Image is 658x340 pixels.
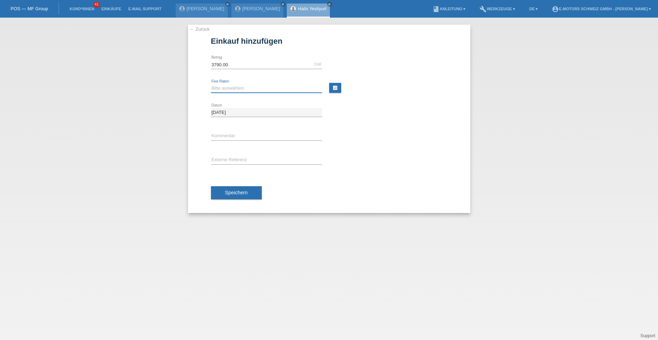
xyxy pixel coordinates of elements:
span: Speichern [225,190,248,195]
i: build [479,6,487,13]
a: DE ▾ [526,7,541,11]
a: Halis Yesilyurt [298,6,326,11]
a: Einkäufe [98,7,125,11]
a: [PERSON_NAME] [187,6,224,11]
i: close [226,2,229,6]
a: account_circleE-Motors Schweiz GmbH - [PERSON_NAME] ▾ [548,7,654,11]
i: account_circle [552,6,559,13]
a: [PERSON_NAME] [242,6,280,11]
a: close [280,2,285,7]
a: ← Zurück [190,26,210,32]
h1: Einkauf hinzufügen [211,37,447,45]
a: Support [640,333,655,338]
a: close [225,2,230,7]
a: POS — MF Group [11,6,48,11]
i: book [433,6,440,13]
a: bookAnleitung ▾ [429,7,469,11]
a: E-Mail Support [125,7,165,11]
a: buildWerkzeuge ▾ [476,7,519,11]
span: 41 [93,2,100,8]
i: close [281,2,285,6]
button: Speichern [211,186,262,200]
a: Kund*innen [66,7,98,11]
a: close [327,2,332,7]
i: close [328,2,331,6]
i: calculate [332,85,338,91]
a: calculate [329,83,341,93]
div: CHF [314,62,322,66]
